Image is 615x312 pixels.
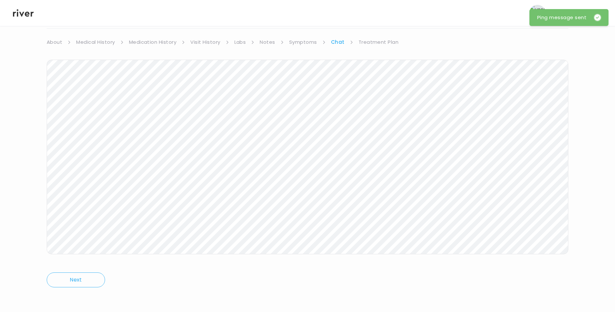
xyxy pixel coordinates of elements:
[289,38,317,47] a: Symptoms
[47,272,105,287] button: Next
[529,5,602,21] button: user avatarHi,[PERSON_NAME]
[129,38,177,47] a: Medication History
[260,38,275,47] a: Notes
[529,9,609,26] div: Ping message sent
[76,38,115,47] a: Medical History
[190,38,220,47] a: Visit History
[47,38,62,47] a: About
[359,38,399,47] a: Treatment Plan
[548,8,595,18] span: Hi, [PERSON_NAME]
[331,38,345,47] a: Chat
[234,38,246,47] a: Labs
[529,5,546,21] img: user avatar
